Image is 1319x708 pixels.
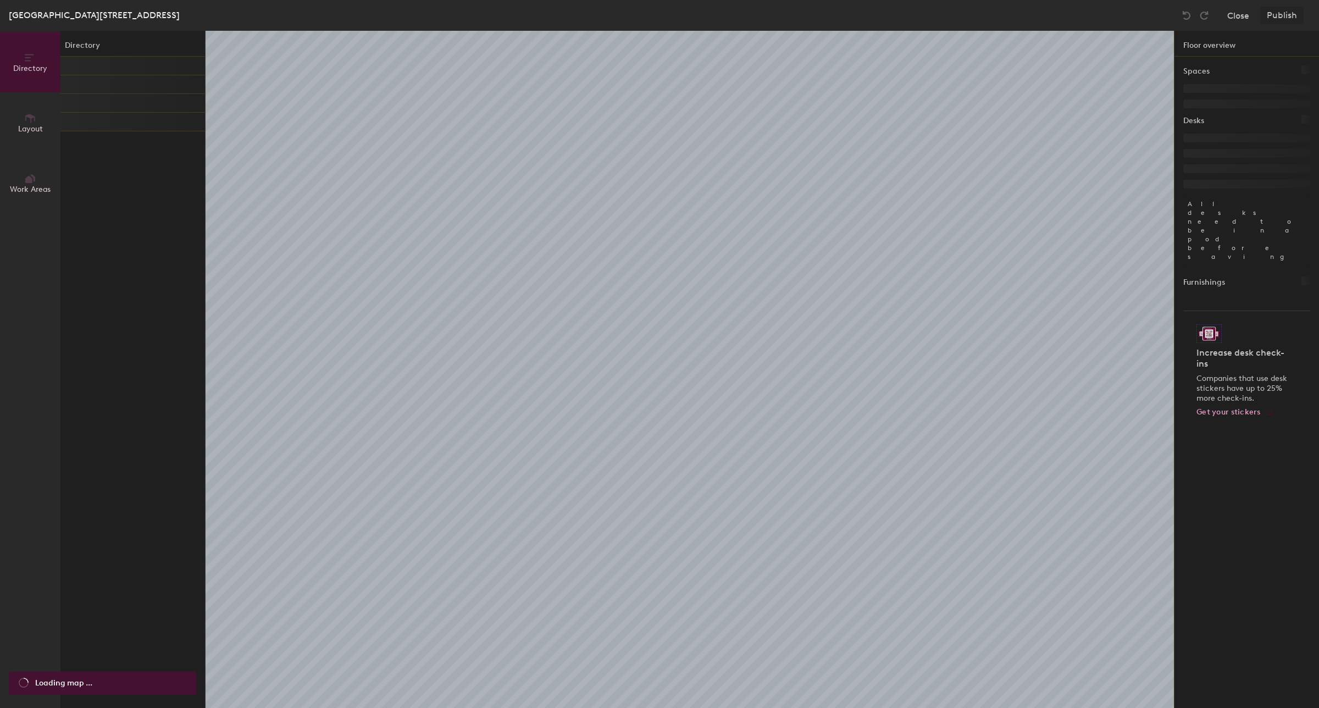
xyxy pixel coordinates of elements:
img: Redo [1199,10,1210,21]
button: Close [1227,7,1249,24]
h4: Increase desk check-ins [1196,347,1290,369]
span: Work Areas [10,185,51,194]
h1: Floor overview [1174,31,1319,57]
img: Sticker logo [1196,324,1222,343]
span: Loading map ... [35,677,92,689]
p: Companies that use desk stickers have up to 25% more check-ins. [1196,374,1290,403]
p: All desks need to be in a pod before saving [1183,195,1310,265]
a: Get your stickers [1196,408,1274,417]
span: Layout [18,124,43,134]
h1: Furnishings [1183,276,1225,289]
span: Directory [13,64,47,73]
div: [GEOGRAPHIC_DATA][STREET_ADDRESS] [9,8,180,22]
span: Get your stickers [1196,407,1261,417]
h1: Directory [60,40,205,57]
img: Undo [1181,10,1192,21]
h1: Spaces [1183,65,1210,78]
h1: Desks [1183,115,1204,127]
